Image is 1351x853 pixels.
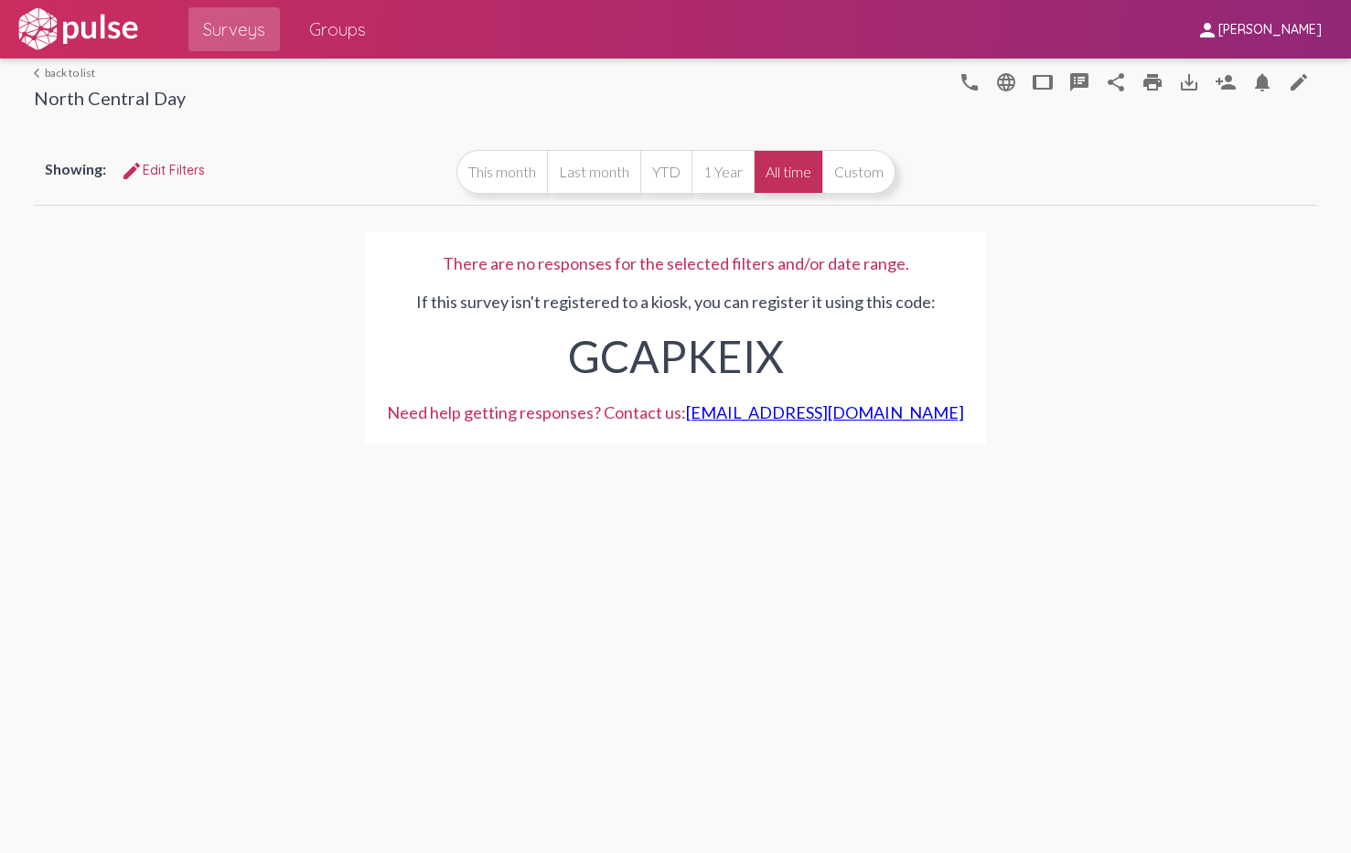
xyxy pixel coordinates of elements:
button: [PERSON_NAME] [1182,12,1336,46]
button: speaker_notes [1061,63,1098,100]
button: Edit FiltersEdit Filters [106,154,220,187]
button: Share [1098,63,1134,100]
div: North Central Day [34,87,186,113]
button: Custom [822,150,895,194]
div: There are no responses for the selected filters and/or date range. [387,253,964,273]
mat-icon: Edit Filters [121,160,143,182]
mat-icon: arrow_back_ios [34,68,45,79]
span: Groups [309,13,366,46]
mat-icon: person [1196,19,1218,41]
button: Download [1171,63,1207,100]
a: Surveys [188,7,280,51]
img: white-logo.svg [15,6,141,52]
a: [EMAIL_ADDRESS][DOMAIN_NAME] [686,402,964,422]
span: Edit Filters [121,162,205,178]
mat-icon: language [959,71,981,93]
mat-icon: tablet [1032,71,1054,93]
button: Person [1207,63,1244,100]
mat-icon: edit [1288,71,1310,93]
button: language [951,63,988,100]
mat-icon: Share [1105,71,1127,93]
span: Showing: [45,160,106,177]
mat-icon: speaker_notes [1068,71,1090,93]
a: back to list [34,66,186,80]
button: Last month [547,150,640,194]
a: edit [1281,63,1317,100]
span: Surveys [203,13,265,46]
button: YTD [640,150,692,194]
button: language [988,63,1024,100]
span: [PERSON_NAME] [1218,22,1322,38]
mat-icon: language [995,71,1017,93]
button: 1 Year [692,150,754,194]
mat-icon: Download [1178,71,1200,93]
button: tablet [1024,63,1061,100]
div: If this survey isn't registered to a kiosk, you can register it using this code: [387,273,964,391]
a: print [1134,63,1171,100]
button: All time [754,150,822,194]
button: This month [456,150,547,194]
div: Need help getting responses? Contact us: [387,402,964,422]
mat-icon: print [1142,71,1163,93]
mat-icon: Person [1215,71,1237,93]
a: Groups [295,7,381,51]
button: Bell [1244,63,1281,100]
mat-icon: Bell [1251,71,1273,93]
div: GCAPKEIX [387,312,964,391]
